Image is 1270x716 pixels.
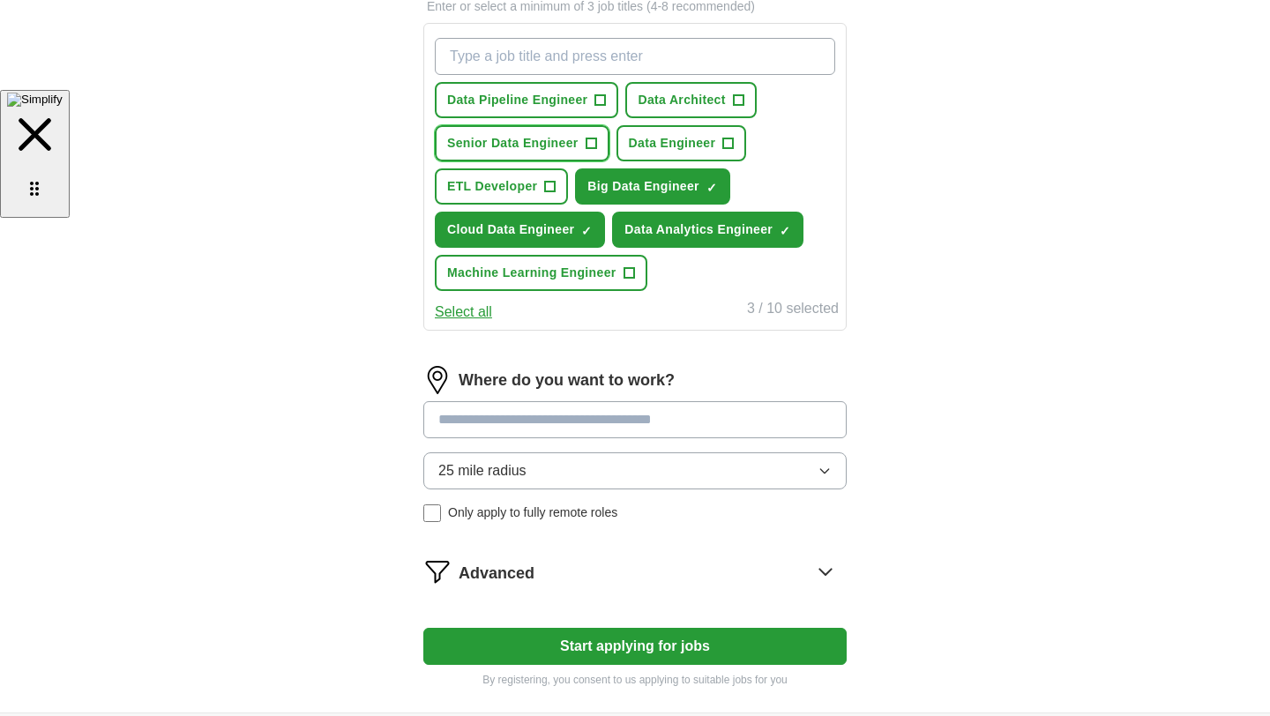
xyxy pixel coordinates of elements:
button: Start applying for jobs [423,628,847,665]
span: Only apply to fully remote roles [448,503,617,522]
label: Where do you want to work? [459,369,675,392]
span: Senior Data Engineer [447,134,579,153]
span: Advanced [459,562,534,585]
button: Data Architect [625,82,756,118]
span: Big Data Engineer [587,177,699,196]
button: 25 mile radius [423,452,847,489]
span: ✓ [581,224,592,238]
div: 3 / 10 selected [747,298,839,323]
span: ✓ [706,181,717,195]
span: Data Analytics Engineer [624,220,773,239]
img: filter [423,557,452,585]
button: Data Pipeline Engineer [435,82,618,118]
span: Data Architect [638,91,725,109]
span: ✓ [780,224,790,238]
p: By registering, you consent to us applying to suitable jobs for you [423,672,847,688]
button: Select all [435,302,492,323]
input: Type a job title and press enter [435,38,835,75]
button: Machine Learning Engineer [435,255,647,291]
img: location.png [423,366,452,394]
span: Cloud Data Engineer [447,220,574,239]
button: Big Data Engineer✓ [575,168,730,205]
span: 25 mile radius [438,460,527,481]
span: ETL Developer [447,177,537,196]
button: Senior Data Engineer [435,125,609,161]
button: ETL Developer [435,168,568,205]
input: Only apply to fully remote roles [423,504,441,522]
span: Data Engineer [629,134,716,153]
span: Data Pipeline Engineer [447,91,587,109]
button: Data Analytics Engineer✓ [612,212,803,248]
button: Cloud Data Engineer✓ [435,212,605,248]
button: Data Engineer [616,125,747,161]
span: Machine Learning Engineer [447,264,616,282]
